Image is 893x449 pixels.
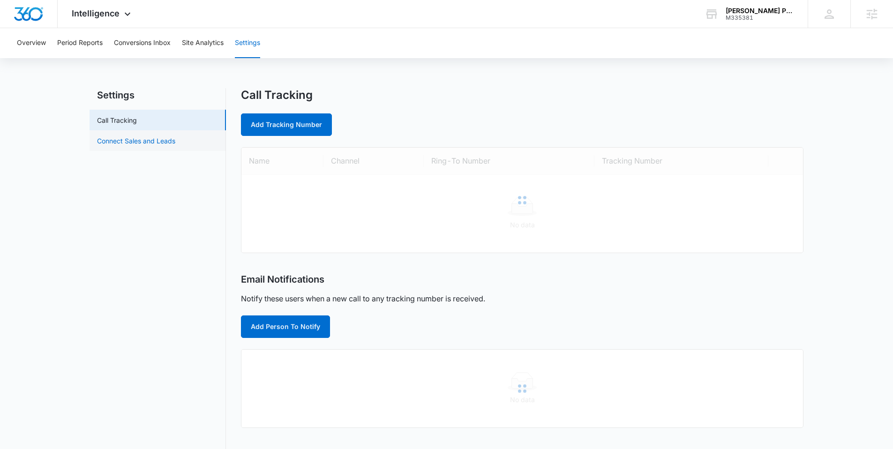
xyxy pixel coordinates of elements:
[114,28,171,58] button: Conversions Inbox
[241,274,324,285] h2: Email Notifications
[241,293,485,304] p: Notify these users when a new call to any tracking number is received.
[17,28,46,58] button: Overview
[241,315,330,338] button: Add Person To Notify
[182,28,224,58] button: Site Analytics
[72,8,120,18] span: Intelligence
[235,28,260,58] button: Settings
[241,88,313,102] h1: Call Tracking
[726,15,794,21] div: account id
[97,136,175,146] a: Connect Sales and Leads
[97,115,137,125] a: Call Tracking
[726,7,794,15] div: account name
[90,88,226,102] h2: Settings
[241,113,332,136] a: Add Tracking Number
[57,28,103,58] button: Period Reports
